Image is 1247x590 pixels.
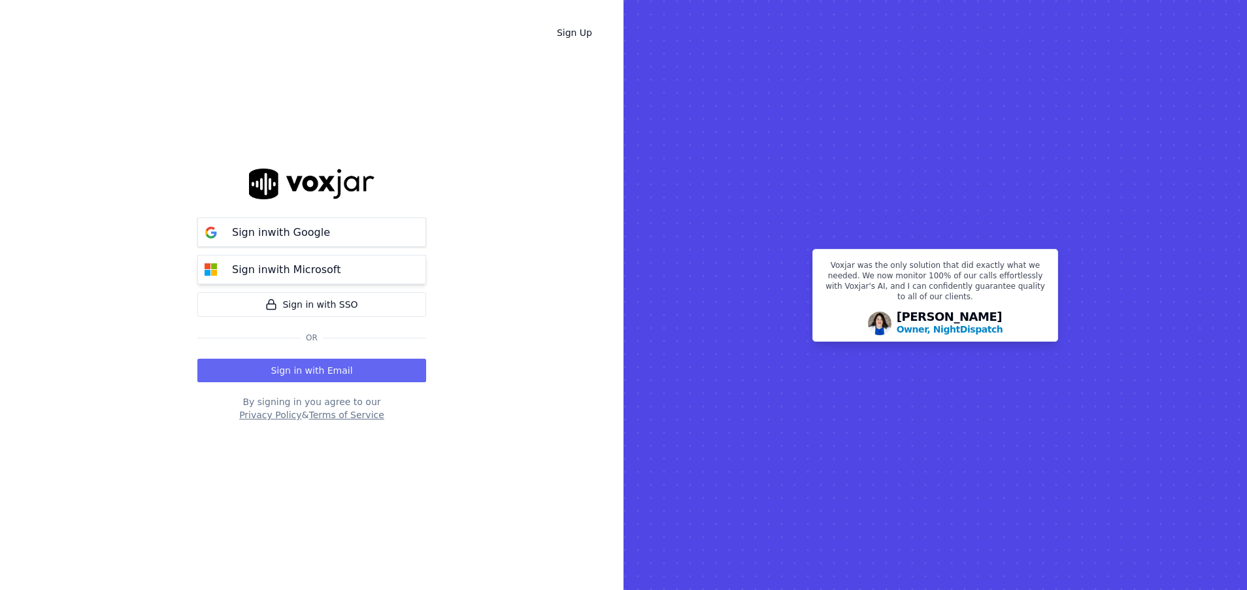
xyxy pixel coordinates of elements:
img: logo [249,169,374,199]
p: Owner, NightDispatch [897,323,1003,336]
a: Sign in with SSO [197,292,426,317]
p: Voxjar was the only solution that did exactly what we needed. We now monitor 100% of our calls ef... [821,260,1050,307]
a: Sign Up [546,21,603,44]
img: google Sign in button [198,220,224,246]
button: Sign inwith Microsoft [197,255,426,284]
button: Privacy Policy [239,408,301,421]
img: Avatar [868,312,891,335]
div: [PERSON_NAME] [897,311,1003,336]
button: Sign inwith Google [197,218,426,247]
img: microsoft Sign in button [198,257,224,283]
button: Sign in with Email [197,359,426,382]
div: By signing in you agree to our & [197,395,426,421]
p: Sign in with Google [232,225,330,240]
p: Sign in with Microsoft [232,262,341,278]
span: Or [301,333,323,343]
button: Terms of Service [308,408,384,421]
